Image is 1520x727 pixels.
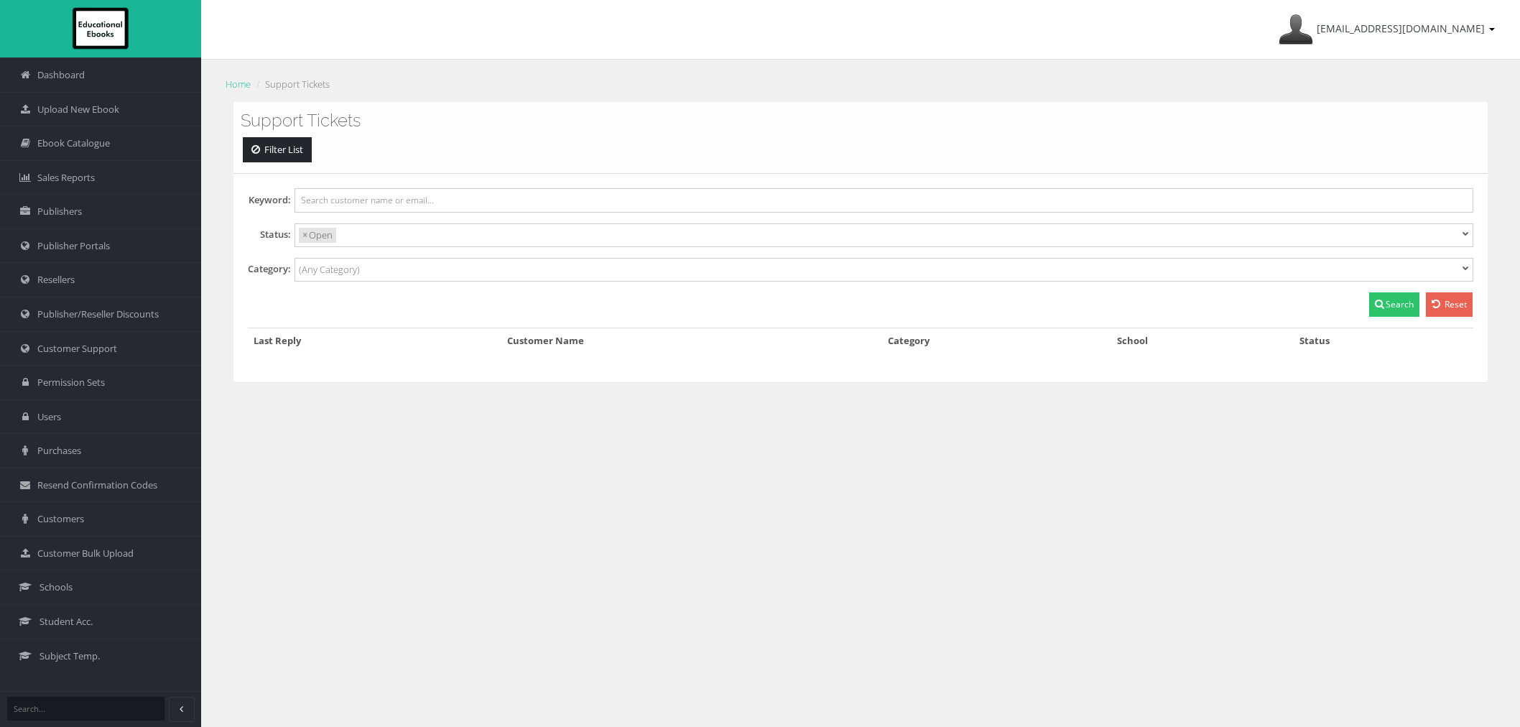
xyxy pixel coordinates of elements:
[248,227,291,242] label: Status:
[248,193,291,208] label: Keyword:
[37,342,117,356] span: Customer Support
[1294,328,1473,353] th: Status
[37,68,85,82] span: Dashboard
[1279,12,1313,47] img: Avatar
[248,328,501,353] th: Last Reply
[248,261,291,277] label: Category:
[1317,22,1485,35] span: [EMAIL_ADDRESS][DOMAIN_NAME]
[37,547,134,560] span: Customer Bulk Upload
[40,649,100,663] span: Subject Temp.
[882,328,1111,353] th: Category
[37,478,157,492] span: Resend Confirmation Codes
[37,205,82,218] span: Publishers
[299,262,401,277] input: (Any Category)
[37,512,84,526] span: Customers
[1111,328,1294,353] th: School
[295,188,1473,213] input: Search customer name or email...
[7,697,164,721] input: Search...
[1369,292,1419,317] button: Search
[37,376,105,389] span: Permission Sets
[299,228,336,243] li: Open
[37,103,119,116] span: Upload New Ebook
[243,137,312,162] a: Filter List
[253,77,330,92] li: Support Tickets
[37,444,81,458] span: Purchases
[40,580,73,594] span: Schools
[501,328,882,353] th: Customer Name
[40,615,93,629] span: Student Acc.
[226,78,251,91] a: Home
[37,171,95,185] span: Sales Reports
[302,228,307,243] span: ×
[241,111,1480,130] h3: Support Tickets
[37,273,75,287] span: Resellers
[37,136,110,150] span: Ebook Catalogue
[37,307,159,321] span: Publisher/Reseller Discounts
[37,410,61,424] span: Users
[37,239,110,253] span: Publisher Portals
[1426,292,1473,317] a: Reset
